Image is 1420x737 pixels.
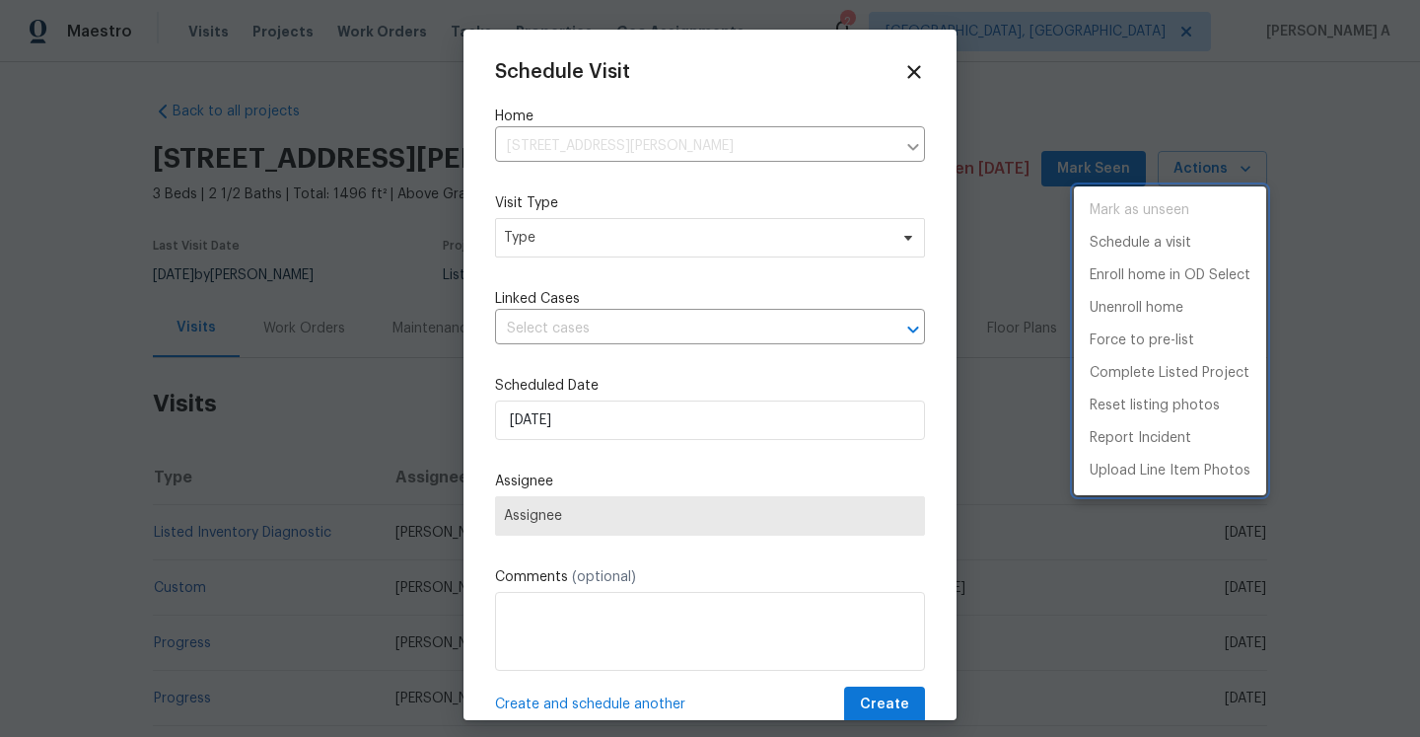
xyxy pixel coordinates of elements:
p: Complete Listed Project [1090,363,1249,384]
p: Force to pre-list [1090,331,1194,351]
p: Reset listing photos [1090,396,1220,416]
p: Enroll home in OD Select [1090,265,1250,286]
p: Unenroll home [1090,298,1183,319]
p: Report Incident [1090,428,1191,449]
p: Schedule a visit [1090,233,1191,254]
p: Upload Line Item Photos [1090,461,1250,481]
